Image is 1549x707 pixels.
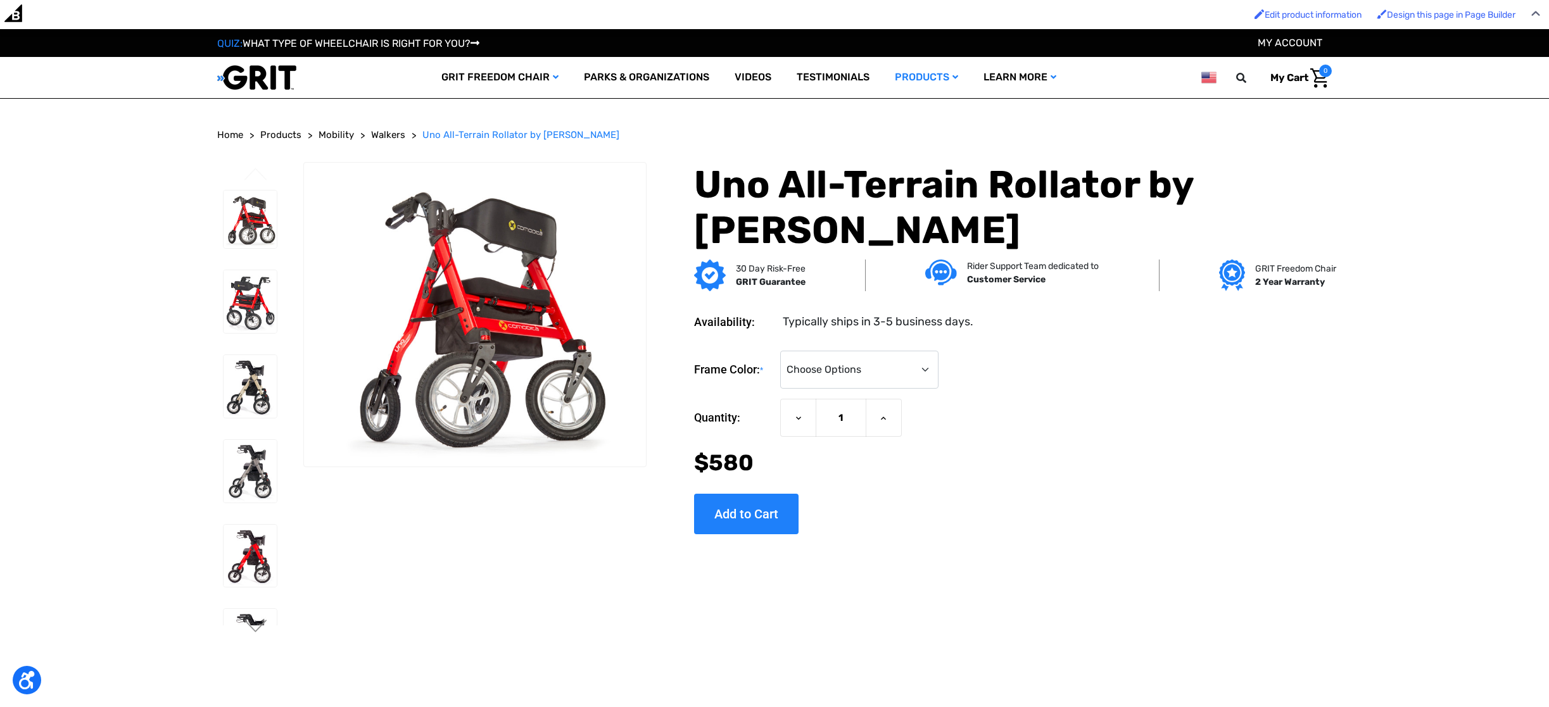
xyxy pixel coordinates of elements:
img: Enabled brush for page builder edit. [1377,9,1387,19]
label: Quantity: [694,399,774,437]
p: 30 Day Risk-Free [736,262,806,275]
p: Rider Support Team dedicated to [967,260,1099,273]
strong: GRIT Guarantee [736,277,806,287]
span: Uno All-Terrain Rollator by [PERSON_NAME] [422,129,619,141]
label: Frame Color: [694,351,774,389]
img: Enabled brush for product edit [1255,9,1265,19]
a: Account [1258,37,1322,49]
a: Mobility [319,128,354,142]
a: Home [217,128,243,142]
span: $580 [694,449,754,476]
h1: Uno All-Terrain Rollator by [PERSON_NAME] [694,162,1332,253]
span: My Cart [1270,72,1308,84]
p: GRIT Freedom Chair [1255,262,1336,275]
input: Search [1242,65,1261,91]
button: Go to slide 3 of 3 [243,168,269,183]
img: Cart [1310,68,1329,88]
a: Products [260,128,301,142]
span: QUIZ: [217,37,243,49]
strong: 2 Year Warranty [1255,277,1325,287]
strong: Customer Service [967,274,1046,285]
span: Mobility [319,129,354,141]
a: Cart with 0 items [1261,65,1332,91]
a: Enabled brush for product edit Edit product information [1248,3,1368,27]
span: Products [260,129,301,141]
a: Walkers [371,128,405,142]
a: QUIZ:WHAT TYPE OF WHEELCHAIR IS RIGHT FOR YOU? [217,37,479,49]
a: Enabled brush for page builder edit. Design this page in Page Builder [1370,3,1522,27]
input: Add to Cart [694,494,799,534]
img: us.png [1201,70,1217,85]
span: Design this page in Page Builder [1387,9,1515,20]
button: Go to slide 2 of 3 [243,620,269,635]
img: Uno All-Terrain Rollator by Comodita [224,609,277,672]
span: 0 [1319,65,1332,77]
a: Testimonials [784,57,882,98]
img: Grit freedom [1219,260,1245,291]
a: Uno All-Terrain Rollator by [PERSON_NAME] [422,128,619,142]
img: Uno All-Terrain Rollator by Comodita [304,163,646,467]
img: Uno All-Terrain Rollator by Comodita [224,355,277,418]
nav: Breadcrumb [217,128,1332,142]
img: Uno All-Terrain Rollator by Comodita [224,270,277,333]
img: GRIT All-Terrain Wheelchair and Mobility Equipment [217,65,296,91]
img: GRIT Guarantee [694,260,726,291]
img: Close Admin Bar [1531,11,1540,16]
span: Home [217,129,243,141]
span: Walkers [371,129,405,141]
img: Uno All-Terrain Rollator by Comodita [224,525,277,587]
dd: Typically ships in 3-5 business days. [783,313,973,330]
img: Customer service [925,260,957,285]
a: Products [882,57,971,98]
img: Uno All-Terrain Rollator by Comodita [224,440,277,503]
span: Edit product information [1265,9,1362,20]
a: GRIT Freedom Chair [429,57,571,98]
a: Videos [722,57,784,98]
img: Uno All-Terrain Rollator by Comodita [224,191,277,249]
a: Learn More [971,57,1069,98]
dt: Availability: [694,313,774,330]
a: Parks & Organizations [571,57,722,98]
